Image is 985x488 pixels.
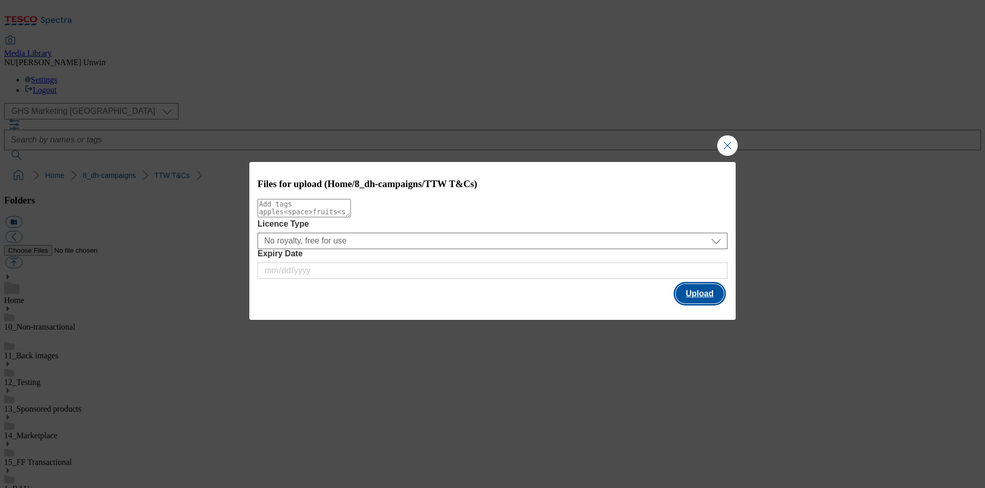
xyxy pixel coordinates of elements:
[258,219,727,229] label: Licence Type
[717,135,738,156] button: Close Modal
[258,178,727,190] h3: Files for upload (Home/8_dh-campaigns/TTW T&Cs)
[676,284,724,303] button: Upload
[249,162,736,320] div: Modal
[258,249,727,258] label: Expiry Date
